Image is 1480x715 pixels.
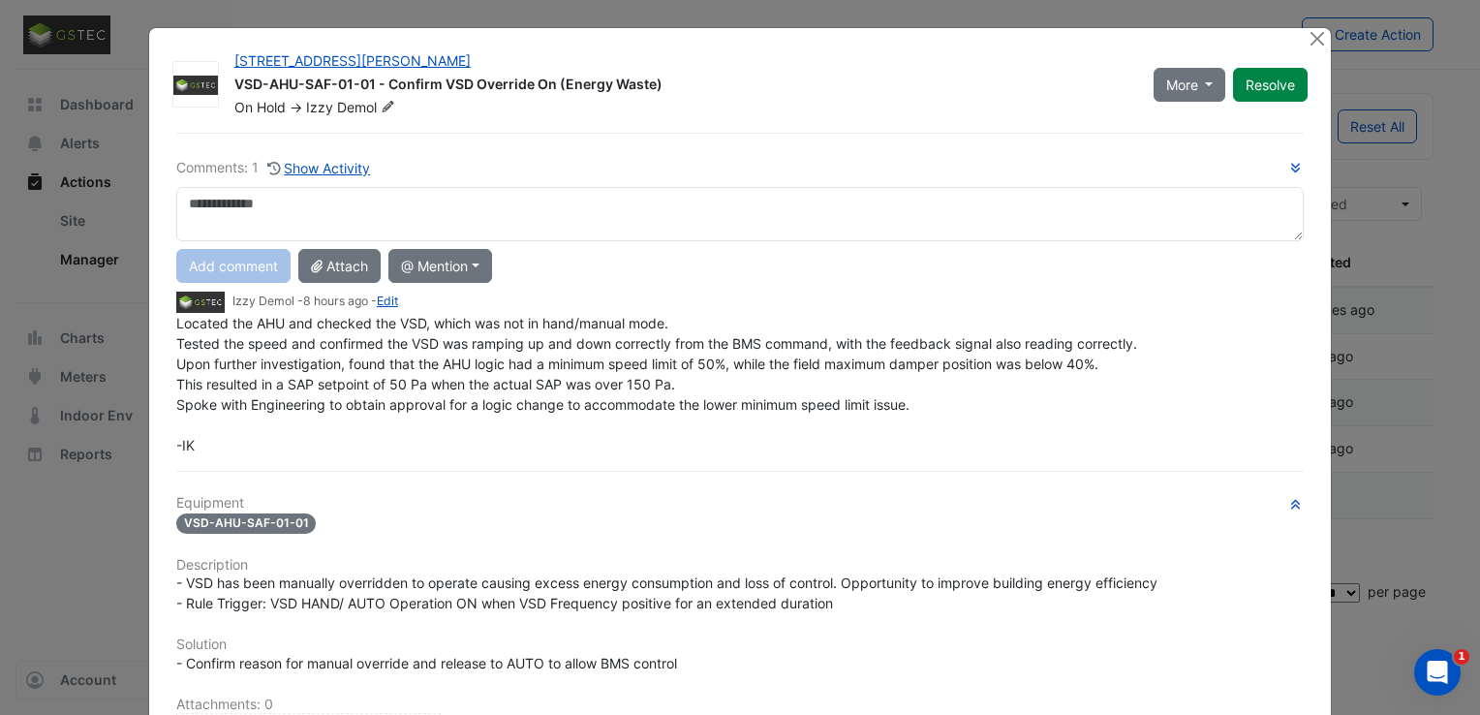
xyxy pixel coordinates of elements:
[388,249,492,283] button: @ Mention
[176,495,1304,512] h6: Equipment
[377,294,398,308] a: Edit
[234,75,1130,98] div: VSD-AHU-SAF-01-01 - Confirm VSD Override On (Energy Waste)
[176,315,1137,453] span: Located the AHU and checked the VSD, which was not in hand/manual mode. Tested the speed and conf...
[176,557,1304,574] h6: Description
[176,575,1161,611] span: - VSD has been manually overridden to operate causing excess energy consumption and loss of contr...
[290,99,302,115] span: ->
[1414,649,1461,696] iframe: Intercom live chat
[176,637,1304,653] h6: Solution
[176,292,225,313] img: GSTEC
[303,294,368,308] span: 2025-08-11 07:33:31
[176,513,317,534] span: VSD-AHU-SAF-01-01
[232,293,398,310] small: Izzy Demol - -
[1454,649,1469,665] span: 1
[176,697,1304,713] h6: Attachments: 0
[266,157,372,179] button: Show Activity
[298,249,381,283] button: Attach
[1307,28,1327,48] button: Close
[234,52,471,69] a: [STREET_ADDRESS][PERSON_NAME]
[1233,68,1308,102] button: Resolve
[337,98,399,117] span: Demol
[306,99,333,115] span: Izzy
[173,76,218,95] img: GSTEC
[176,157,372,179] div: Comments: 1
[1154,68,1226,102] button: More
[1166,75,1198,95] span: More
[176,655,677,671] span: - Confirm reason for manual override and release to AUTO to allow BMS control
[234,99,286,115] span: On Hold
